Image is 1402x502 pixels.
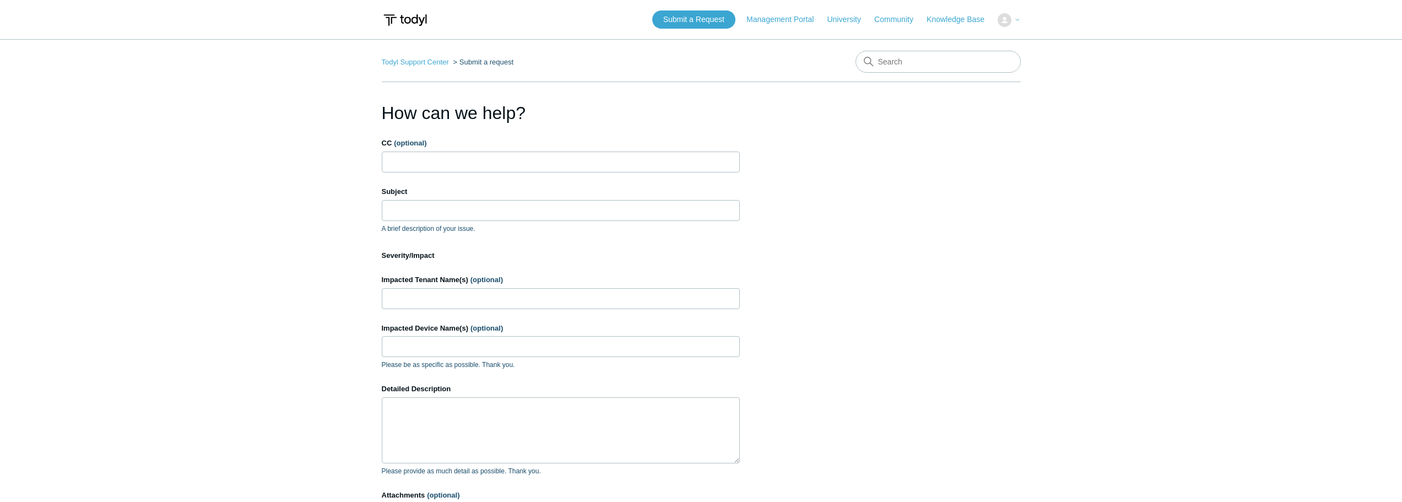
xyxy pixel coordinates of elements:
[427,491,459,499] span: (optional)
[382,186,740,197] label: Subject
[382,224,740,234] p: A brief description of your issue.
[382,100,740,126] h1: How can we help?
[382,250,740,261] label: Severity/Impact
[382,138,740,149] label: CC
[382,58,449,66] a: Todyl Support Center
[856,51,1021,73] input: Search
[470,324,503,332] span: (optional)
[382,10,429,30] img: Todyl Support Center Help Center home page
[382,466,740,476] p: Please provide as much detail as possible. Thank you.
[382,360,740,370] p: Please be as specific as possible. Thank you.
[746,14,825,25] a: Management Portal
[382,384,740,395] label: Detailed Description
[874,14,924,25] a: Community
[470,276,503,284] span: (optional)
[382,323,740,334] label: Impacted Device Name(s)
[382,58,451,66] li: Todyl Support Center
[451,58,513,66] li: Submit a request
[382,274,740,285] label: Impacted Tenant Name(s)
[927,14,995,25] a: Knowledge Base
[827,14,871,25] a: University
[382,490,740,501] label: Attachments
[394,139,426,147] span: (optional)
[652,10,735,29] a: Submit a Request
